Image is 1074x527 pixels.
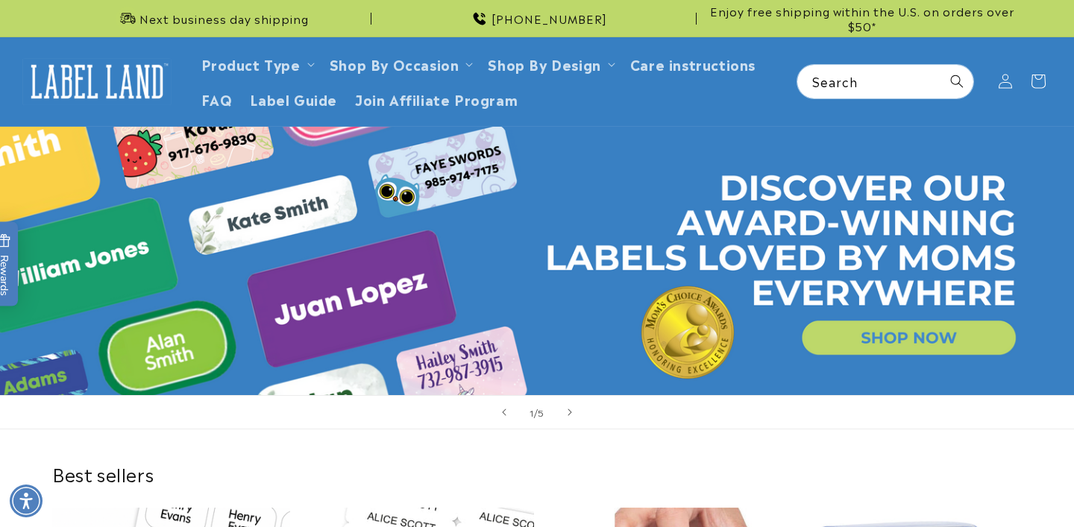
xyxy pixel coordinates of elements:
[321,46,480,81] summary: Shop By Occasion
[553,396,586,429] button: Next slide
[330,55,459,72] span: Shop By Occasion
[538,405,544,420] span: 5
[201,54,301,74] a: Product Type
[22,58,172,104] img: Label Land
[940,65,973,98] button: Search
[621,46,764,81] a: Care instructions
[488,396,521,429] button: Previous slide
[479,46,621,81] summary: Shop By Design
[192,81,242,116] a: FAQ
[630,55,756,72] span: Care instructions
[530,405,534,420] span: 1
[703,4,1022,33] span: Enjoy free shipping within the U.S. on orders over $50*
[139,11,309,26] span: Next business day shipping
[17,53,178,110] a: Label Land
[355,90,518,107] span: Join Affiliate Program
[201,90,233,107] span: FAQ
[241,81,346,116] a: Label Guide
[534,405,538,420] span: /
[52,462,1022,485] h2: Best sellers
[346,81,527,116] a: Join Affiliate Program
[10,485,43,517] div: Accessibility Menu
[192,46,321,81] summary: Product Type
[488,54,600,74] a: Shop By Design
[492,11,607,26] span: [PHONE_NUMBER]
[250,90,337,107] span: Label Guide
